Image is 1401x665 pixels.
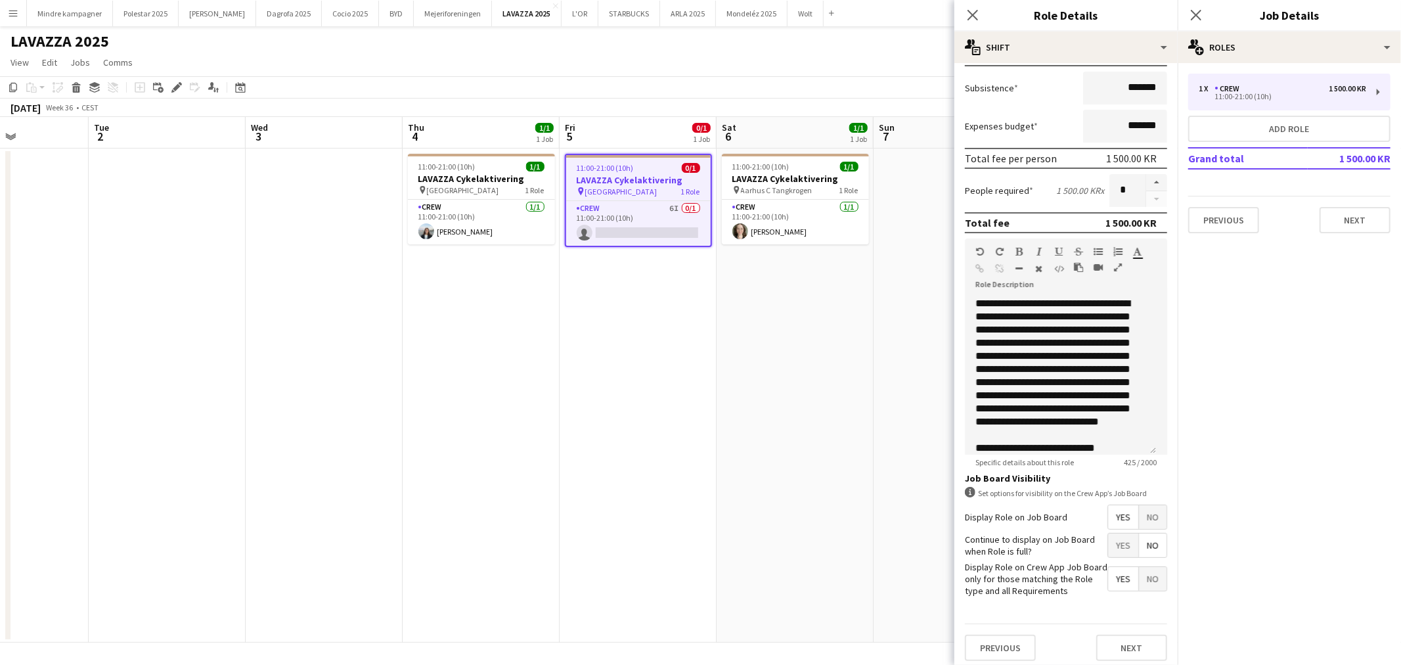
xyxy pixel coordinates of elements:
[563,129,575,144] span: 5
[1015,246,1024,257] button: Bold
[965,561,1107,597] label: Display Role on Crew App Job Board only for those matching the Role type and all Requirements
[322,1,379,26] button: Cocio 2025
[1105,216,1157,229] div: 1 500.00 KR
[256,1,322,26] button: Dagrofa 2025
[1178,32,1401,63] div: Roles
[566,174,711,186] h3: LAVAZZA Cykelaktivering
[408,154,555,244] app-job-card: 11:00-21:00 (10h)1/1LAVAZZA Cykelaktivering [GEOGRAPHIC_DATA]1 RoleCrew1/111:00-21:00 (10h)[PERSO...
[1188,148,1308,169] td: Grand total
[1139,534,1167,557] span: No
[598,1,660,26] button: STARBUCKS
[94,122,109,133] span: Tue
[720,129,736,144] span: 6
[536,134,553,144] div: 1 Job
[427,185,499,195] span: [GEOGRAPHIC_DATA]
[788,1,824,26] button: Wolt
[722,122,736,133] span: Sat
[1178,7,1401,24] h3: Job Details
[1056,185,1104,196] div: 1 500.00 KR x
[965,216,1010,229] div: Total fee
[103,57,133,68] span: Comms
[716,1,788,26] button: Mondeléz 2025
[562,1,598,26] button: L'OR
[414,1,492,26] button: Mejeriforeningen
[1108,534,1138,557] span: Yes
[692,123,711,133] span: 0/1
[1034,264,1044,274] button: Clear Formatting
[1094,246,1103,257] button: Unordered List
[565,122,575,133] span: Fri
[1214,84,1245,93] div: Crew
[1074,246,1083,257] button: Strikethrough
[492,1,562,26] button: LAVAZZA 2025
[418,162,476,172] span: 11:00-21:00 (10h)
[379,1,414,26] button: BYD
[722,200,869,244] app-card-role: Crew1/111:00-21:00 (10h)[PERSON_NAME]
[1133,246,1142,257] button: Text Color
[98,54,138,71] a: Comms
[1108,567,1138,591] span: Yes
[995,246,1004,257] button: Redo
[681,187,700,196] span: 1 Role
[840,162,858,172] span: 1/1
[660,1,716,26] button: ARLA 2025
[408,173,555,185] h3: LAVAZZA Cykelaktivering
[1108,505,1138,529] span: Yes
[1113,457,1167,467] span: 425 / 2000
[722,154,869,244] app-job-card: 11:00-21:00 (10h)1/1LAVAZZA Cykelaktivering Aarhus C Tangkrogen1 RoleCrew1/111:00-21:00 (10h)[PER...
[70,57,90,68] span: Jobs
[722,173,869,185] h3: LAVAZZA Cykelaktivering
[1015,264,1024,274] button: Horizontal Line
[1113,246,1123,257] button: Ordered List
[682,163,700,173] span: 0/1
[1054,264,1063,274] button: HTML Code
[11,32,109,51] h1: LAVAZZA 2025
[81,103,99,112] div: CEST
[965,534,1107,557] label: Continue to display on Job Board when Role is full?
[1034,246,1044,257] button: Italic
[1199,93,1366,100] div: 11:00-21:00 (10h)
[65,54,95,71] a: Jobs
[1199,84,1214,93] div: 1 x
[693,134,710,144] div: 1 Job
[1146,174,1167,191] button: Increase
[1308,148,1390,169] td: 1 500.00 KR
[92,129,109,144] span: 2
[179,1,256,26] button: [PERSON_NAME]
[408,200,555,244] app-card-role: Crew1/111:00-21:00 (10h)[PERSON_NAME]
[965,120,1038,132] label: Expenses budget
[879,122,895,133] span: Sun
[1094,262,1103,273] button: Insert video
[566,201,711,246] app-card-role: Crew6I0/111:00-21:00 (10h)
[741,185,812,195] span: Aarhus C Tangkrogen
[965,487,1167,499] div: Set options for visibility on the Crew App’s Job Board
[11,57,29,68] span: View
[1139,505,1167,529] span: No
[526,162,545,172] span: 1/1
[1139,567,1167,591] span: No
[1188,207,1259,233] button: Previous
[1329,84,1366,93] div: 1 500.00 KR
[965,82,1018,94] label: Subsistence
[732,162,789,172] span: 11:00-21:00 (10h)
[565,154,712,247] app-job-card: 11:00-21:00 (10h)0/1LAVAZZA Cykelaktivering [GEOGRAPHIC_DATA]1 RoleCrew6I0/111:00-21:00 (10h)
[965,185,1033,196] label: People required
[1074,262,1083,273] button: Paste as plain text
[1113,262,1123,273] button: Fullscreen
[1106,152,1157,165] div: 1 500.00 KR
[849,123,868,133] span: 1/1
[408,122,424,133] span: Thu
[965,635,1036,661] button: Previous
[954,32,1178,63] div: Shift
[965,511,1067,523] label: Display Role on Job Board
[37,54,62,71] a: Edit
[965,152,1057,165] div: Total fee per person
[577,163,634,173] span: 11:00-21:00 (10h)
[11,101,41,114] div: [DATE]
[954,7,1178,24] h3: Role Details
[42,57,57,68] span: Edit
[975,246,985,257] button: Undo
[1320,207,1390,233] button: Next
